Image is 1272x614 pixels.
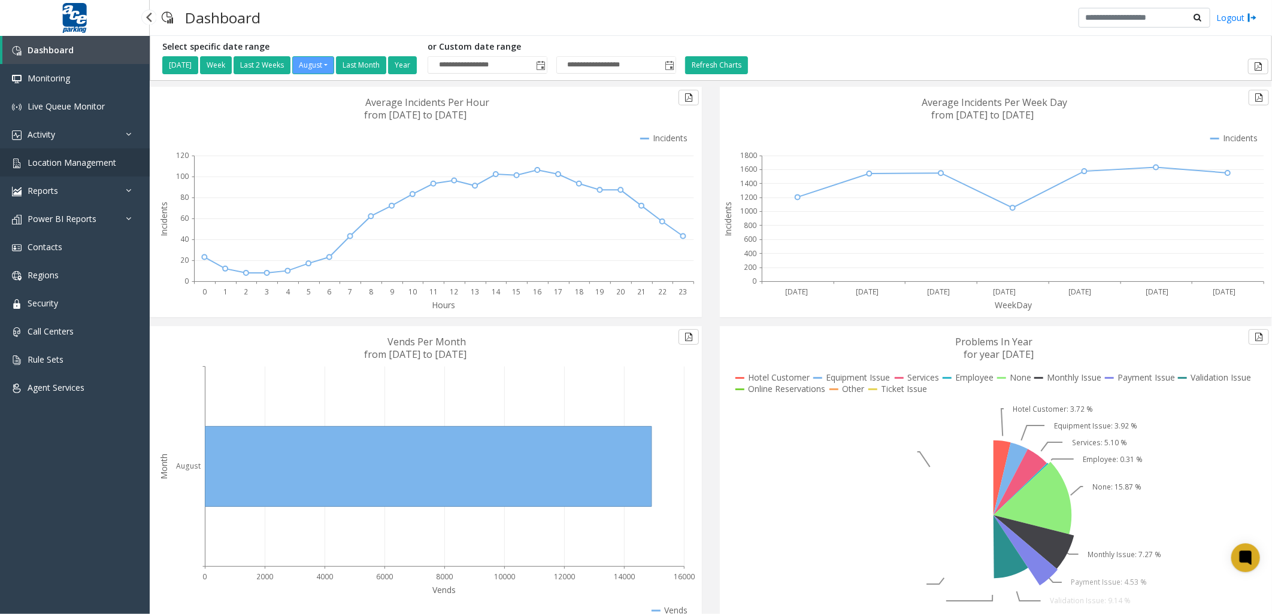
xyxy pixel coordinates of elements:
text: 17 [554,287,562,297]
text: 60 [180,213,189,223]
button: Last Month [336,56,386,74]
text: [DATE] [1146,287,1168,297]
text: 400 [744,248,756,259]
button: Refresh Charts [685,56,748,74]
img: 'icon' [12,46,22,56]
img: 'icon' [12,187,22,196]
text: 11 [429,287,438,297]
text: 16000 [674,572,695,582]
text: Monthly Issue [1047,372,1101,383]
text: 9 [390,287,394,297]
text: Problems In Year [956,335,1033,348]
span: Monitoring [28,72,70,84]
a: Logout [1216,11,1257,24]
text: Month [158,454,169,479]
text: Ticket Issue [881,383,927,394]
img: 'icon' [12,74,22,84]
img: logout [1247,11,1257,24]
text: 2 [244,287,248,297]
img: 'icon' [12,102,22,112]
span: Agent Services [28,382,84,393]
span: Call Centers [28,326,74,337]
text: for year [DATE] [964,348,1034,361]
text: 1000 [740,206,757,217]
button: [DATE] [162,56,198,74]
text: [DATE] [994,287,1016,297]
text: 8000 [437,572,453,582]
text: WeekDay [995,299,1032,311]
text: 10 [408,287,417,297]
text: None [1010,372,1031,383]
text: [DATE] [785,287,808,297]
text: 0 [202,287,207,297]
text: 80 [180,192,189,202]
text: 3 [265,287,269,297]
text: Vends Per Month [388,335,467,348]
text: 21 [637,287,646,297]
span: Regions [28,269,59,281]
a: Dashboard [2,36,150,64]
text: 15 [513,287,521,297]
text: 600 [744,234,756,244]
text: 6 [327,287,331,297]
h3: Dashboard [179,3,266,32]
span: Location Management [28,157,116,168]
text: 14 [492,287,501,297]
text: Online Reservations [748,383,825,394]
text: 0 [203,572,207,582]
text: Services: 5.10 % [1072,437,1127,448]
text: 8 [369,287,373,297]
text: from [DATE] to [DATE] [932,108,1034,121]
text: from [DATE] to [DATE] [365,108,467,121]
img: 'icon' [12,384,22,393]
text: Services [907,372,939,383]
text: Payment Issue [1117,372,1175,383]
text: 0 [184,276,189,287]
button: Week [200,56,232,74]
text: Hotel Customer: 3.72 % [1013,404,1094,414]
text: 1 [223,287,228,297]
text: 0 [752,276,756,287]
text: 20 [180,255,189,265]
text: 12000 [554,572,575,582]
img: 'icon' [12,159,22,168]
text: None: 15.87 % [1092,482,1141,492]
text: Equipment Issue [826,372,890,383]
h5: Select specific date range [162,42,419,52]
text: 4000 [317,572,334,582]
text: 1800 [740,150,757,160]
text: 10000 [494,572,515,582]
h5: or Custom date range [428,42,676,52]
text: 1200 [740,192,757,202]
span: Dashboard [28,44,74,56]
text: 800 [744,220,756,230]
img: 'icon' [12,130,22,140]
text: 6000 [377,572,393,582]
text: [DATE] [927,287,950,297]
text: from [DATE] to [DATE] [365,348,467,361]
text: 16 [533,287,541,297]
text: 2000 [257,572,274,582]
text: Hours [432,299,456,311]
text: Validation Issue: 9.14 % [1050,596,1131,606]
text: Incidents [722,202,734,236]
button: August [292,56,334,74]
text: Incidents [653,132,688,144]
text: 40 [180,234,189,244]
text: [DATE] [1069,287,1092,297]
img: 'icon' [12,215,22,224]
text: August [176,461,201,472]
text: 7 [348,287,352,297]
img: pageIcon [162,3,173,32]
img: 'icon' [12,243,22,253]
button: Last 2 Weeks [234,56,290,74]
span: Contacts [28,241,62,253]
text: Employee [955,372,994,383]
text: Monthly Issue: 7.27 % [1088,549,1161,560]
text: Average Incidents Per Hour [366,96,490,109]
text: 5 [307,287,311,297]
img: 'icon' [12,271,22,281]
text: 20 [616,287,625,297]
span: Toggle popup [534,57,547,74]
button: Year [388,56,417,74]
